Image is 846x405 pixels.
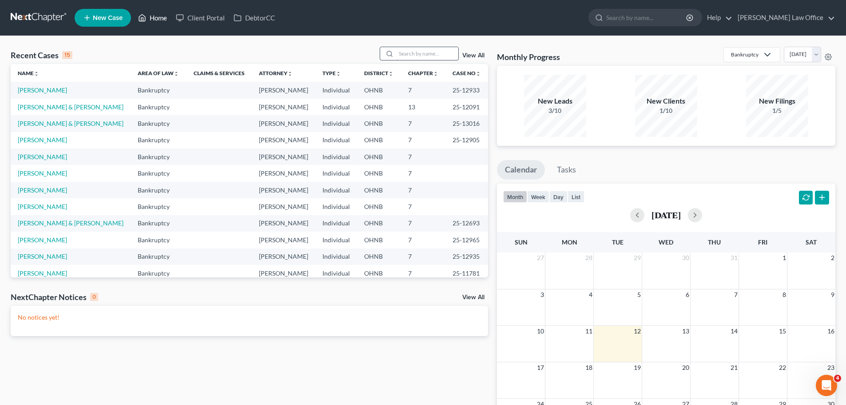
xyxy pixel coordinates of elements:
[445,249,488,265] td: 25-12935
[476,71,481,76] i: unfold_more
[315,232,357,248] td: Individual
[708,238,721,246] span: Thu
[703,10,732,26] a: Help
[536,326,545,337] span: 10
[636,289,642,300] span: 5
[830,289,835,300] span: 9
[315,215,357,232] td: Individual
[733,10,835,26] a: [PERSON_NAME] Law Office
[18,169,67,177] a: [PERSON_NAME]
[401,182,445,198] td: 7
[174,71,179,76] i: unfold_more
[401,132,445,148] td: 7
[336,71,341,76] i: unfold_more
[131,148,186,165] td: Bankruptcy
[90,293,98,301] div: 0
[584,253,593,263] span: 28
[93,15,123,21] span: New Case
[445,115,488,132] td: 25-13016
[315,115,357,132] td: Individual
[18,269,67,277] a: [PERSON_NAME]
[445,99,488,115] td: 25-12091
[315,249,357,265] td: Individual
[252,115,315,132] td: [PERSON_NAME]
[651,210,681,220] h2: [DATE]
[18,86,67,94] a: [PERSON_NAME]
[18,153,67,160] a: [PERSON_NAME]
[445,132,488,148] td: 25-12905
[18,70,39,76] a: Nameunfold_more
[315,198,357,215] td: Individual
[18,120,123,127] a: [PERSON_NAME] & [PERSON_NAME]
[659,238,673,246] span: Wed
[357,165,401,181] td: OHNB
[315,99,357,115] td: Individual
[806,238,817,246] span: Sat
[462,52,485,59] a: View All
[252,249,315,265] td: [PERSON_NAME]
[612,238,624,246] span: Tue
[782,253,787,263] span: 1
[322,70,341,76] a: Typeunfold_more
[357,182,401,198] td: OHNB
[287,71,293,76] i: unfold_more
[229,10,279,26] a: DebtorCC
[445,82,488,98] td: 25-12933
[826,326,835,337] span: 16
[131,198,186,215] td: Bankruptcy
[401,265,445,281] td: 7
[540,289,545,300] span: 3
[252,182,315,198] td: [PERSON_NAME]
[401,215,445,232] td: 7
[524,106,586,115] div: 3/10
[633,326,642,337] span: 12
[826,362,835,373] span: 23
[401,198,445,215] td: 7
[315,82,357,98] td: Individual
[18,136,67,144] a: [PERSON_NAME]
[171,10,229,26] a: Client Portal
[782,289,787,300] span: 8
[746,106,808,115] div: 1/5
[401,99,445,115] td: 13
[816,375,837,396] iframe: Intercom live chat
[18,219,123,227] a: [PERSON_NAME] & [PERSON_NAME]
[536,362,545,373] span: 17
[433,71,438,76] i: unfold_more
[445,232,488,248] td: 25-12965
[396,47,458,60] input: Search by name...
[131,82,186,98] td: Bankruptcy
[527,191,549,203] button: week
[401,148,445,165] td: 7
[131,182,186,198] td: Bankruptcy
[357,249,401,265] td: OHNB
[134,10,171,26] a: Home
[503,191,527,203] button: month
[685,289,690,300] span: 6
[606,9,687,26] input: Search by name...
[252,148,315,165] td: [PERSON_NAME]
[731,51,759,58] div: Bankruptcy
[315,182,357,198] td: Individual
[497,160,545,180] a: Calendar
[131,249,186,265] td: Bankruptcy
[315,132,357,148] td: Individual
[252,99,315,115] td: [PERSON_NAME]
[635,106,697,115] div: 1/10
[357,148,401,165] td: OHNB
[584,326,593,337] span: 11
[357,198,401,215] td: OHNB
[549,191,568,203] button: day
[131,115,186,132] td: Bankruptcy
[758,238,767,246] span: Fri
[18,236,67,244] a: [PERSON_NAME]
[408,70,438,76] a: Chapterunfold_more
[252,165,315,181] td: [PERSON_NAME]
[252,132,315,148] td: [PERSON_NAME]
[388,71,393,76] i: unfold_more
[588,289,593,300] span: 4
[315,165,357,181] td: Individual
[445,215,488,232] td: 25-12693
[730,326,739,337] span: 14
[524,96,586,106] div: New Leads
